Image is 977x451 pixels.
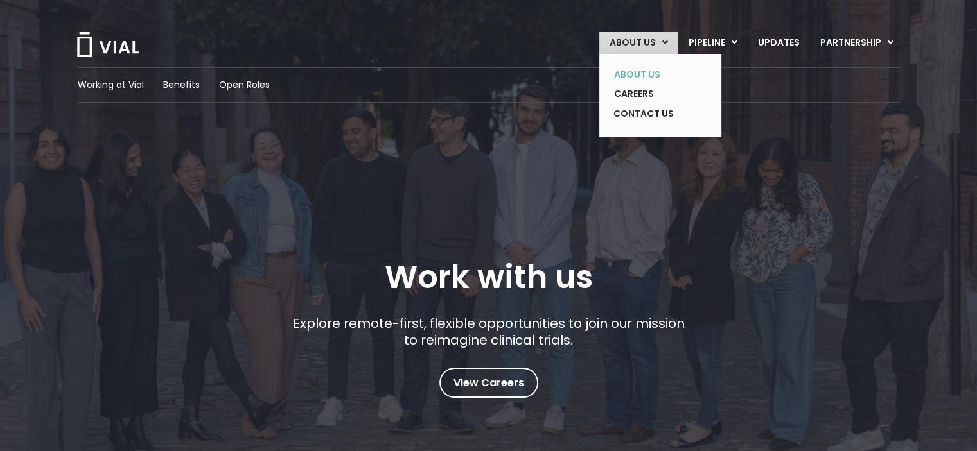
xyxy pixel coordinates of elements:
a: PARTNERSHIPMenu Toggle [810,32,904,54]
h1: Work with us [385,259,593,296]
a: View Careers [439,368,538,398]
a: Benefits [163,78,200,92]
p: Explore remote-first, flexible opportunities to join our mission to reimagine clinical trials. [288,315,689,348]
a: Open Roles [219,78,270,92]
img: Vial Logo [76,32,140,57]
a: Working at Vial [78,78,144,92]
a: CAREERS [604,84,698,104]
a: ABOUT US [604,65,698,85]
span: View Careers [453,375,524,391]
a: PIPELINEMenu Toggle [678,32,747,54]
a: ABOUT USMenu Toggle [599,32,678,54]
a: CONTACT US [604,104,698,124]
a: UPDATES [748,32,809,54]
